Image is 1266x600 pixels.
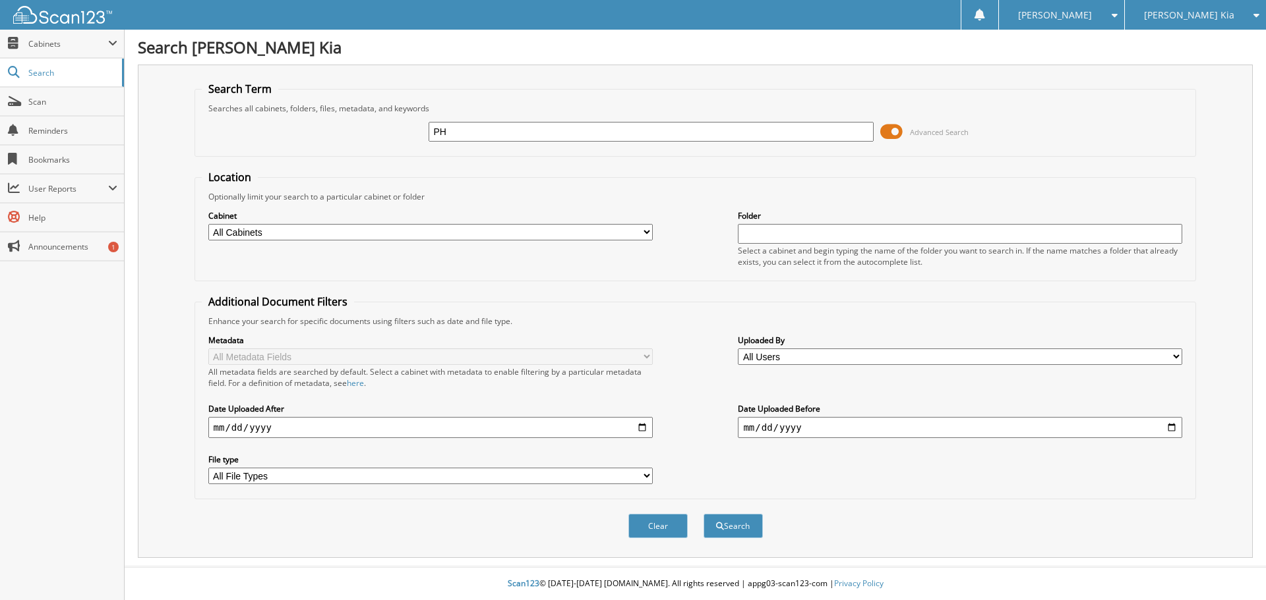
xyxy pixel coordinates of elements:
label: Uploaded By [738,335,1182,346]
div: © [DATE]-[DATE] [DOMAIN_NAME]. All rights reserved | appg03-scan123-com | [125,568,1266,600]
label: Cabinet [208,210,653,221]
button: Search [704,514,763,538]
span: Scan [28,96,117,107]
input: end [738,417,1182,438]
div: Optionally limit your search to a particular cabinet or folder [202,191,1190,202]
a: Privacy Policy [834,578,884,589]
span: Cabinets [28,38,108,49]
div: All metadata fields are searched by default. Select a cabinet with metadata to enable filtering b... [208,366,653,389]
label: Folder [738,210,1182,221]
span: Bookmarks [28,154,117,165]
legend: Search Term [202,82,278,96]
h1: Search [PERSON_NAME] Kia [138,36,1253,58]
label: Date Uploaded Before [738,403,1182,414]
img: scan123-logo-white.svg [13,6,112,24]
div: 1 [108,242,119,252]
label: File type [208,454,653,465]
div: Select a cabinet and begin typing the name of the folder you want to search in. If the name match... [738,245,1182,267]
div: Enhance your search for specific documents using filters such as date and file type. [202,315,1190,327]
legend: Additional Document Filters [202,294,354,309]
span: User Reports [28,183,108,194]
span: [PERSON_NAME] [1018,11,1092,19]
span: [PERSON_NAME] Kia [1144,11,1234,19]
input: start [208,417,653,438]
a: here [347,377,364,389]
iframe: Chat Widget [1200,537,1266,600]
span: Scan123 [508,578,539,589]
label: Date Uploaded After [208,403,653,414]
span: Search [28,67,115,78]
span: Help [28,212,117,223]
span: Reminders [28,125,117,136]
button: Clear [628,514,688,538]
div: Searches all cabinets, folders, files, metadata, and keywords [202,103,1190,114]
legend: Location [202,170,258,184]
label: Metadata [208,335,653,346]
span: Advanced Search [910,127,969,137]
span: Announcements [28,241,117,252]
